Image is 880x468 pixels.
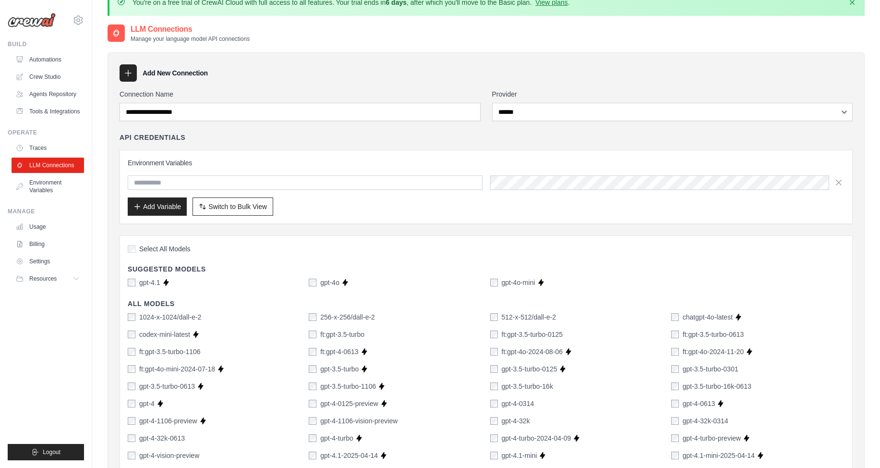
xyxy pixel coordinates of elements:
input: gpt-4-0125-preview [309,400,316,407]
label: ft:gpt-4-0613 [320,347,358,357]
label: ft:gpt-3.5-turbo-0125 [502,330,563,339]
label: ft:gpt-3.5-turbo-0613 [683,330,744,339]
div: Manage [8,208,84,215]
button: Switch to Bulk View [193,197,273,216]
input: Select All Models [128,245,135,253]
input: gpt-4-turbo-2024-04-09 [490,434,498,442]
label: gpt-4-32k-0314 [683,416,728,426]
a: Settings [12,254,84,269]
a: Crew Studio [12,69,84,85]
label: ft:gpt-4o-mini-2024-07-18 [139,364,215,374]
label: gpt-4-turbo [320,433,353,443]
label: gpt-3.5-turbo-16k [502,382,553,391]
label: gpt-4-32k [502,416,530,426]
input: ft:gpt-3.5-turbo [309,331,316,338]
h4: All Models [128,299,844,308]
label: gpt-4o [320,278,339,287]
label: gpt-4o-mini [502,278,535,287]
label: gpt-3.5-turbo-1106 [320,382,376,391]
label: 1024-x-1024/dall-e-2 [139,312,201,322]
label: Connection Name [120,89,481,99]
input: gpt-4-32k-0613 [128,434,135,442]
a: Automations [12,52,84,67]
input: gpt-3.5-turbo-1106 [309,382,316,390]
a: LLM Connections [12,158,84,173]
input: gpt-4 [128,400,135,407]
input: gpt-3.5-turbo-0125 [490,365,498,373]
label: gpt-3.5-turbo-0613 [139,382,195,391]
label: gpt-4-turbo-preview [683,433,741,443]
label: gpt-4-0613 [683,399,715,408]
label: gpt-4-vision-preview [139,451,199,460]
input: ft:gpt-4o-2024-11-20 [671,348,679,356]
div: Operate [8,129,84,136]
input: gpt-4-0613 [671,400,679,407]
label: gpt-3.5-turbo-0301 [683,364,738,374]
h4: API Credentials [120,133,185,142]
input: gpt-4-32k-0314 [671,417,679,425]
label: gpt-3.5-turbo [320,364,359,374]
label: gpt-4-0314 [502,399,534,408]
label: gpt-4-turbo-2024-04-09 [502,433,571,443]
h3: Add New Connection [143,68,208,78]
input: ft:gpt-3.5-turbo-0125 [490,331,498,338]
h2: LLM Connections [131,24,250,35]
label: ft:gpt-4o-2024-11-20 [683,347,744,357]
input: chatgpt-4o-latest [671,313,679,321]
label: ft:gpt-3.5-turbo [320,330,364,339]
label: gpt-4.1-2025-04-14 [320,451,378,460]
div: Build [8,40,84,48]
button: Add Variable [128,197,187,216]
input: ft:gpt-4o-mini-2024-07-18 [128,365,135,373]
input: gpt-4.1-mini [490,452,498,459]
input: gpt-4-0314 [490,400,498,407]
label: gpt-4-32k-0613 [139,433,185,443]
input: gpt-4-vision-preview [128,452,135,459]
label: 256-x-256/dall-e-2 [320,312,375,322]
a: Traces [12,140,84,156]
input: ft:gpt-3.5-turbo-0613 [671,331,679,338]
input: ft:gpt-3.5-turbo-1106 [128,348,135,356]
input: gpt-3.5-turbo-16k-0613 [671,382,679,390]
button: Logout [8,444,84,460]
input: 256-x-256/dall-e-2 [309,313,316,321]
input: gpt-4-1106-vision-preview [309,417,316,425]
h3: Environment Variables [128,158,844,168]
input: gpt-4o [309,279,316,286]
input: gpt-4.1-2025-04-14 [309,452,316,459]
label: Provider [492,89,853,99]
input: gpt-3.5-turbo-0613 [128,382,135,390]
input: gpt-4.1 [128,279,135,286]
label: 512-x-512/dall-e-2 [502,312,556,322]
input: gpt-4-turbo [309,434,316,442]
input: gpt-4-32k [490,417,498,425]
span: Select All Models [139,244,191,254]
label: ft:gpt-4o-2024-08-06 [502,347,563,357]
button: Resources [12,271,84,286]
a: Billing [12,236,84,252]
label: gpt-4.1-mini-2025-04-14 [683,451,755,460]
input: ft:gpt-4-0613 [309,348,316,356]
label: gpt-3.5-turbo-0125 [502,364,557,374]
p: Manage your language model API connections [131,35,250,43]
input: ft:gpt-4o-2024-08-06 [490,348,498,356]
a: Agents Repository [12,86,84,102]
input: 512-x-512/dall-e-2 [490,313,498,321]
img: Logo [8,13,56,27]
label: ft:gpt-3.5-turbo-1106 [139,347,201,357]
label: chatgpt-4o-latest [683,312,733,322]
a: Usage [12,219,84,234]
input: codex-mini-latest [128,331,135,338]
label: gpt-4-0125-preview [320,399,378,408]
input: gpt-4-turbo-preview [671,434,679,442]
label: gpt-4-1106-vision-preview [320,416,398,426]
label: gpt-3.5-turbo-16k-0613 [683,382,751,391]
h4: Suggested Models [128,264,844,274]
label: gpt-4.1 [139,278,160,287]
label: codex-mini-latest [139,330,190,339]
label: gpt-4.1-mini [502,451,537,460]
span: Switch to Bulk View [208,202,267,211]
label: gpt-4-1106-preview [139,416,197,426]
span: Resources [29,275,57,283]
input: gpt-3.5-turbo [309,365,316,373]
